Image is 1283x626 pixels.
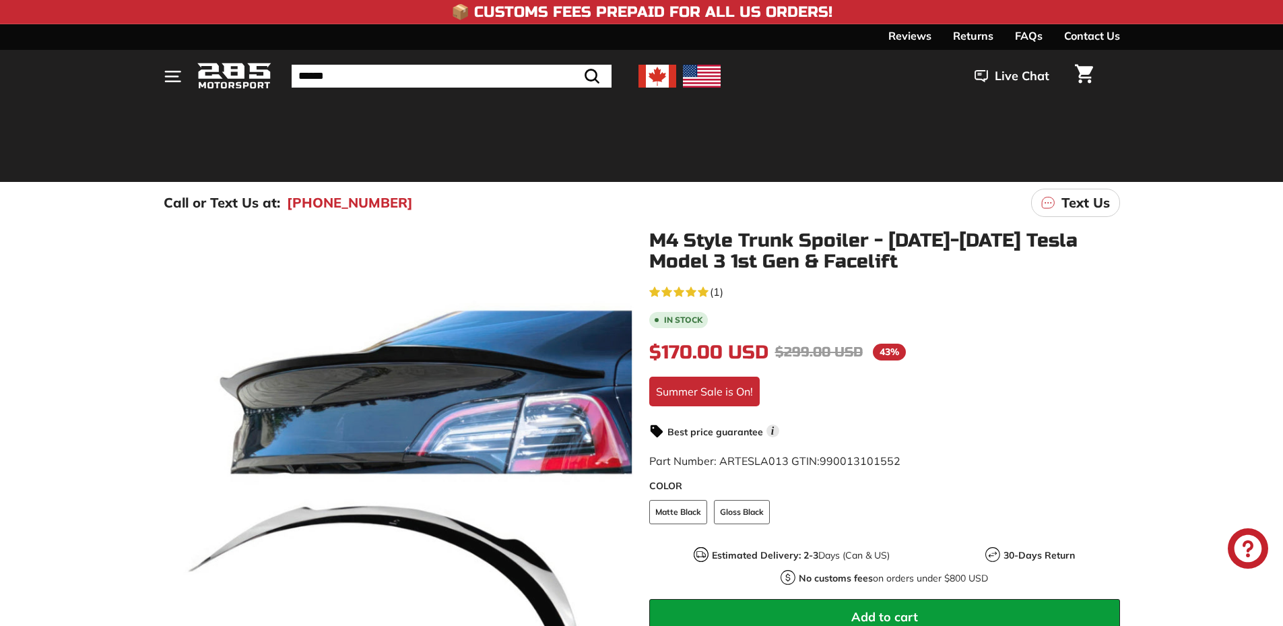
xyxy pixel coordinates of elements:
[287,193,413,213] a: [PHONE_NUMBER]
[995,67,1049,85] span: Live Chat
[664,316,702,324] b: In stock
[292,65,612,88] input: Search
[766,425,779,437] span: i
[1061,193,1110,213] p: Text Us
[649,377,760,406] div: Summer Sale is On!
[649,454,900,468] span: Part Number: ARTESLA013 GTIN:
[667,426,763,438] strong: Best price guarantee
[451,4,832,20] h4: 📦 Customs Fees Prepaid for All US Orders!
[649,282,1120,300] a: 5.0 rating (1 votes)
[799,572,873,584] strong: No customs fees
[953,24,993,47] a: Returns
[712,549,890,563] p: Days (Can & US)
[775,344,863,361] span: $299.00 USD
[710,284,723,300] span: (1)
[712,549,818,561] strong: Estimated Delivery: 2-3
[820,454,900,468] span: 990013101552
[799,571,988,586] p: on orders under $800 USD
[197,61,271,92] img: Logo_285_Motorsport_areodynamics_components
[164,193,280,213] p: Call or Text Us at:
[873,344,906,361] span: 43%
[1064,24,1120,47] a: Contact Us
[649,230,1120,272] h1: M4 Style Trunk Spoiler - [DATE]-[DATE] Tesla Model 3 1st Gen & Facelift
[1004,549,1075,561] strong: 30-Days Return
[649,341,768,364] span: $170.00 USD
[957,59,1067,93] button: Live Chat
[1031,189,1120,217] a: Text Us
[1015,24,1043,47] a: FAQs
[888,24,931,47] a: Reviews
[1067,53,1101,99] a: Cart
[1224,528,1272,572] inbox-online-store-chat: Shopify online store chat
[649,479,1120,493] label: COLOR
[851,609,918,625] span: Add to cart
